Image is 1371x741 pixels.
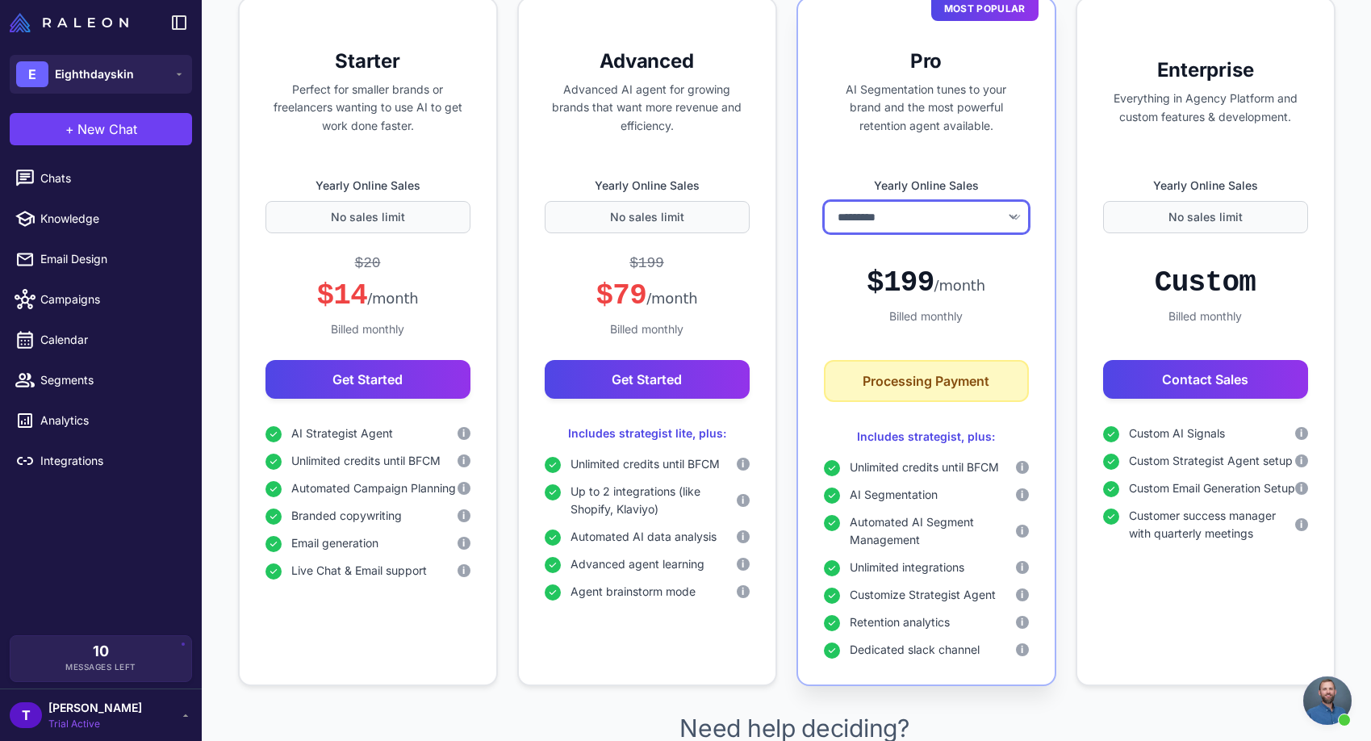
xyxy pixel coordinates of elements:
span: Custom Strategist Agent setup [1129,452,1293,470]
span: Calendar [40,331,182,349]
div: $79 [596,278,697,314]
span: i [742,584,744,599]
span: Unlimited integrations [850,559,964,576]
div: $14 [316,278,418,314]
span: No sales limit [1168,208,1243,226]
span: AI Segmentation [850,486,938,504]
span: New Chat [77,119,137,139]
span: i [1300,481,1302,496]
div: Custom [1155,265,1256,301]
span: Unlimited credits until BFCM [291,452,441,470]
a: Integrations [6,444,195,478]
span: i [462,481,465,496]
label: Yearly Online Sales [824,177,1029,195]
span: Campaigns [40,291,182,308]
span: i [742,493,744,508]
button: +New Chat [10,113,192,145]
button: Contact Sales [1103,360,1308,399]
h3: Advanced [545,48,750,74]
span: i [742,530,744,544]
span: 10 [93,644,109,659]
span: + [65,119,74,139]
span: [PERSON_NAME] [48,699,142,717]
span: i [1300,517,1302,532]
span: i [1300,454,1302,468]
span: i [462,454,465,468]
span: i [1021,588,1023,602]
span: Trial Active [48,717,142,731]
a: Knowledge [6,202,195,236]
span: i [462,536,465,551]
span: Custom Email Generation Setup [1129,479,1295,497]
div: Billed monthly [1103,308,1308,325]
button: Processing Payment [824,360,1029,402]
img: Raleon Logo [10,13,128,32]
span: /month [934,277,985,294]
div: $20 [355,253,381,274]
div: Billed monthly [545,320,750,338]
span: Branded copywriting [291,507,402,525]
span: i [462,426,465,441]
span: Eighthdayskin [55,65,134,83]
span: i [1021,460,1023,475]
span: Advanced agent learning [571,555,704,573]
h3: Starter [265,48,470,74]
span: Email generation [291,534,378,552]
span: Automated Campaign Planning [291,479,456,497]
span: Email Design [40,250,182,268]
a: Segments [6,363,195,397]
span: Automated AI data analysis [571,528,717,546]
div: E [16,61,48,87]
span: Automated AI Segment Management [850,513,1016,549]
span: Chats [40,170,182,187]
a: Calendar [6,323,195,357]
span: Customer success manager with quarterly meetings [1129,507,1295,542]
span: Retention analytics [850,613,950,631]
span: i [742,557,744,571]
span: i [1300,426,1302,441]
a: Chats [6,161,195,195]
div: $199 [629,253,664,274]
span: /month [367,290,418,307]
label: Yearly Online Sales [265,177,470,195]
p: AI Segmentation tunes to your brand and the most powerful retention agent available. [824,81,1029,136]
div: Includes strategist lite, plus: [545,425,750,442]
button: EEighthdayskin [10,55,192,94]
a: Email Design [6,242,195,276]
label: Yearly Online Sales [545,177,750,195]
span: Integrations [40,452,182,470]
span: i [462,509,465,523]
span: Dedicated slack channel [850,641,980,659]
span: Unlimited credits until BFCM [571,455,720,473]
a: Analytics [6,404,195,437]
div: Billed monthly [265,320,470,338]
div: $199 [867,265,985,301]
span: Up to 2 integrations (like Shopify, Klaviyo) [571,483,737,518]
div: T [10,702,42,728]
h3: Enterprise [1103,57,1308,83]
span: Agent brainstorm mode [571,583,696,601]
div: Includes strategist, plus: [824,428,1029,446]
button: Get Started [265,360,470,399]
label: Yearly Online Sales [1103,177,1308,195]
span: i [1021,615,1023,630]
span: i [462,563,465,578]
span: Analytics [40,412,182,429]
h3: Pro [824,48,1029,74]
button: Get Started [545,360,750,399]
span: Unlimited credits until BFCM [850,458,999,476]
span: i [1021,488,1023,502]
span: Live Chat & Email support [291,562,427,580]
span: Knowledge [40,210,182,228]
span: /month [646,290,697,307]
span: i [742,457,744,471]
span: i [1021,560,1023,575]
span: No sales limit [610,208,684,226]
span: Custom AI Signals [1129,425,1225,442]
a: Campaigns [6,283,195,316]
span: Customize Strategist Agent [850,586,996,604]
span: AI Strategist Agent [291,425,393,442]
a: Raleon Logo [10,13,135,32]
span: Messages Left [65,661,136,673]
p: Advanced AI agent for growing brands that want more revenue and efficiency. [545,81,750,136]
